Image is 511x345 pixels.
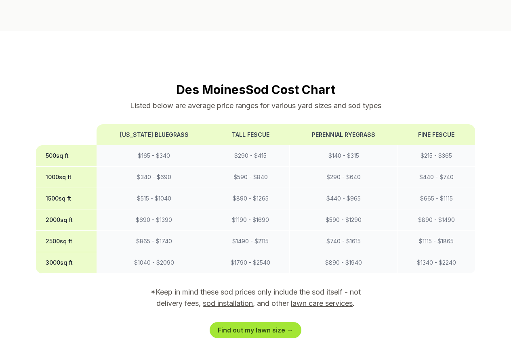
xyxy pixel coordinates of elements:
[290,167,398,188] td: $ 290 - $ 640
[290,231,398,252] td: $ 740 - $ 1615
[290,209,398,231] td: $ 590 - $ 1290
[398,209,475,231] td: $ 890 - $ 1490
[36,167,97,188] th: 1000 sq ft
[398,145,475,167] td: $ 215 - $ 365
[212,167,289,188] td: $ 590 - $ 840
[212,209,289,231] td: $ 1190 - $ 1690
[36,252,97,274] th: 3000 sq ft
[212,188,289,209] td: $ 890 - $ 1265
[398,188,475,209] td: $ 665 - $ 1115
[398,231,475,252] td: $ 1115 - $ 1865
[97,252,212,274] td: $ 1040 - $ 2090
[290,124,398,145] th: Perennial Ryegrass
[97,167,212,188] td: $ 340 - $ 690
[36,209,97,231] th: 2000 sq ft
[210,322,301,338] a: Find out my lawn size →
[139,286,372,309] p: *Keep in mind these sod prices only include the sod itself - not delivery fees, , and other .
[290,252,398,274] td: $ 890 - $ 1940
[97,188,212,209] td: $ 515 - $ 1040
[97,231,212,252] td: $ 865 - $ 1740
[398,124,475,145] th: Fine Fescue
[212,252,289,274] td: $ 1790 - $ 2540
[212,124,289,145] th: Tall Fescue
[97,124,212,145] th: [US_STATE] Bluegrass
[97,145,212,167] td: $ 165 - $ 340
[398,252,475,274] td: $ 1340 - $ 2240
[212,145,289,167] td: $ 290 - $ 415
[36,231,97,252] th: 2500 sq ft
[36,100,475,111] p: Listed below are average price ranges for various yard sizes and sod types
[291,299,353,307] a: lawn care services
[97,209,212,231] td: $ 690 - $ 1390
[36,188,97,209] th: 1500 sq ft
[203,299,253,307] a: sod installation
[36,145,97,167] th: 500 sq ft
[36,82,475,97] h2: Des Moines Sod Cost Chart
[212,231,289,252] td: $ 1490 - $ 2115
[398,167,475,188] td: $ 440 - $ 740
[290,145,398,167] td: $ 140 - $ 315
[290,188,398,209] td: $ 440 - $ 965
